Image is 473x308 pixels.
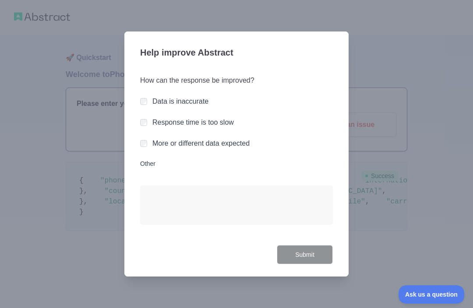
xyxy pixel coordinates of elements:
[152,119,234,126] label: Response time is too slow
[152,140,250,147] label: More or different data expected
[399,285,464,304] iframe: Toggle Customer Support
[140,159,333,168] label: Other
[277,245,333,265] button: Submit
[140,75,333,86] h3: How can the response be improved?
[152,98,208,105] label: Data is inaccurate
[140,42,333,65] h3: Help improve Abstract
